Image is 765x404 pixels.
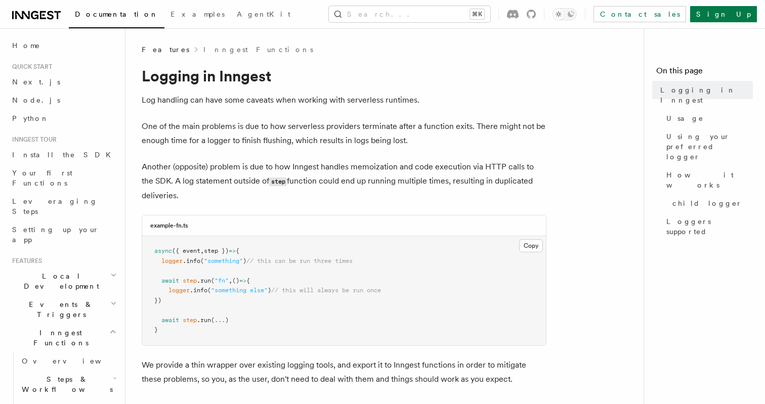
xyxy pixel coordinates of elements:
span: => [239,277,246,284]
a: Node.js [8,91,119,109]
span: Overview [22,357,126,365]
span: .run [197,277,211,284]
a: Install the SDK [8,146,119,164]
span: Usage [666,113,704,123]
span: } [154,326,158,333]
span: "fn" [215,277,229,284]
span: Node.js [12,96,60,104]
span: Leveraging Steps [12,197,98,215]
span: { [246,277,250,284]
span: ) [268,287,271,294]
a: AgentKit [231,3,296,27]
span: Loggers supported [666,216,753,237]
a: Usage [662,109,753,127]
span: ( [200,257,204,264]
button: Local Development [8,267,119,295]
span: Setting up your app [12,226,99,244]
code: step [269,177,287,186]
span: ( [211,317,215,324]
span: => [229,247,236,254]
kbd: ⌘K [470,9,484,19]
span: logger [161,257,183,264]
span: "something" [204,257,243,264]
a: How it works [662,166,753,194]
a: Next.js [8,73,119,91]
span: ) [243,257,246,264]
a: Inngest Functions [203,44,313,55]
h1: Logging in Inngest [142,67,546,85]
a: Using your preferred logger [662,127,753,166]
button: Steps & Workflows [18,370,119,398]
a: Logging in Inngest [656,81,753,109]
a: Your first Functions [8,164,119,192]
span: await [161,277,179,284]
span: ({ event [172,247,200,254]
a: Leveraging Steps [8,192,119,220]
span: ( [207,287,211,294]
span: , [229,277,232,284]
button: Events & Triggers [8,295,119,324]
span: }) [154,297,161,304]
span: await [161,317,179,324]
span: Next.js [12,78,60,86]
a: Examples [164,3,231,27]
span: ... [215,317,225,324]
h4: On this page [656,65,753,81]
span: .info [183,257,200,264]
span: , [200,247,204,254]
span: "something else" [211,287,268,294]
span: step }) [204,247,229,254]
span: // this can be run three times [246,257,353,264]
span: step [183,317,197,324]
button: Inngest Functions [8,324,119,352]
span: AgentKit [237,10,290,18]
span: Events & Triggers [8,299,110,320]
h3: example-fn.ts [150,221,188,230]
p: Another (opposite) problem is due to how Inngest handles memoization and code execution via HTTP ... [142,160,546,203]
p: Log handling can have some caveats when working with serverless runtimes. [142,93,546,107]
p: One of the main problems is due to how serverless providers terminate after a function exits. The... [142,119,546,148]
a: Python [8,109,119,127]
button: Copy [519,239,543,252]
a: Sign Up [690,6,757,22]
span: .info [190,287,207,294]
p: We provide a thin wrapper over existing logging tools, and export it to Inngest functions in orde... [142,358,546,386]
span: Python [12,114,49,122]
span: Home [12,40,40,51]
span: .run [197,317,211,324]
a: Documentation [69,3,164,28]
a: Overview [18,352,119,370]
span: Install the SDK [12,151,117,159]
button: Search...⌘K [329,6,490,22]
span: Features [142,44,189,55]
span: Examples [171,10,225,18]
a: Setting up your app [8,220,119,249]
span: async [154,247,172,254]
span: Local Development [8,271,110,291]
span: Features [8,257,42,265]
span: Logging in Inngest [660,85,753,105]
span: step [183,277,197,284]
span: Inngest tour [8,136,57,144]
span: ( [211,277,215,284]
span: ) [225,317,229,324]
a: Home [8,36,119,55]
span: Quick start [8,63,52,71]
span: Steps & Workflows [18,374,113,394]
span: Using your preferred logger [666,131,753,162]
span: Documentation [75,10,158,18]
span: logger [168,287,190,294]
span: Inngest Functions [8,328,109,348]
span: child logger [672,198,742,208]
button: Toggle dark mode [552,8,577,20]
span: { [236,247,239,254]
span: Your first Functions [12,169,72,187]
span: // this will always be run once [271,287,381,294]
span: () [232,277,239,284]
a: Loggers supported [662,212,753,241]
a: child logger [668,194,753,212]
a: Contact sales [593,6,686,22]
span: How it works [666,170,753,190]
